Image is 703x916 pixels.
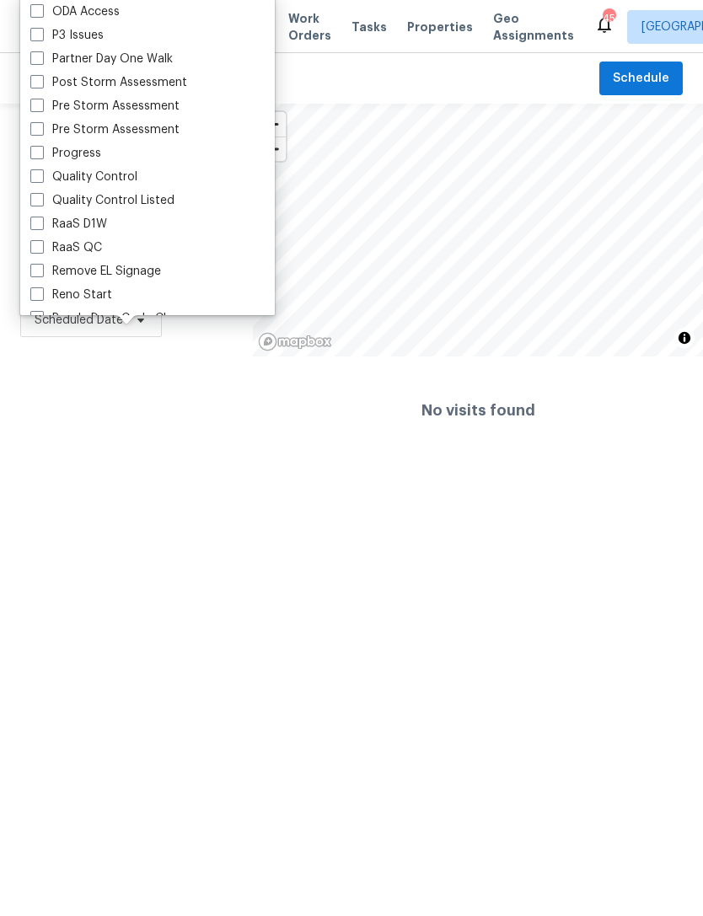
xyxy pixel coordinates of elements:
[493,10,574,44] span: Geo Assignments
[351,21,387,33] span: Tasks
[30,216,107,233] label: RaaS D1W
[30,192,174,209] label: Quality Control Listed
[288,10,331,44] span: Work Orders
[30,51,173,67] label: Partner Day One Walk
[258,332,332,351] a: Mapbox homepage
[30,121,180,138] label: Pre Storm Assessment
[30,239,102,256] label: RaaS QC
[613,68,669,89] span: Schedule
[674,328,695,348] button: Toggle attribution
[30,310,198,327] label: Resale Door Code Change
[30,287,112,303] label: Reno Start
[30,98,180,115] label: Pre Storm Assessment
[30,27,104,44] label: P3 Issues
[30,169,137,185] label: Quality Control
[35,312,123,329] span: Scheduled Date
[30,145,101,162] label: Progress
[30,263,161,280] label: Remove EL Signage
[30,3,120,20] label: ODA Access
[603,10,614,27] div: 45
[679,329,690,347] span: Toggle attribution
[253,104,703,356] canvas: Map
[407,19,473,35] span: Properties
[421,402,535,419] h4: No visits found
[599,62,683,96] button: Schedule
[30,74,187,91] label: Post Storm Assessment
